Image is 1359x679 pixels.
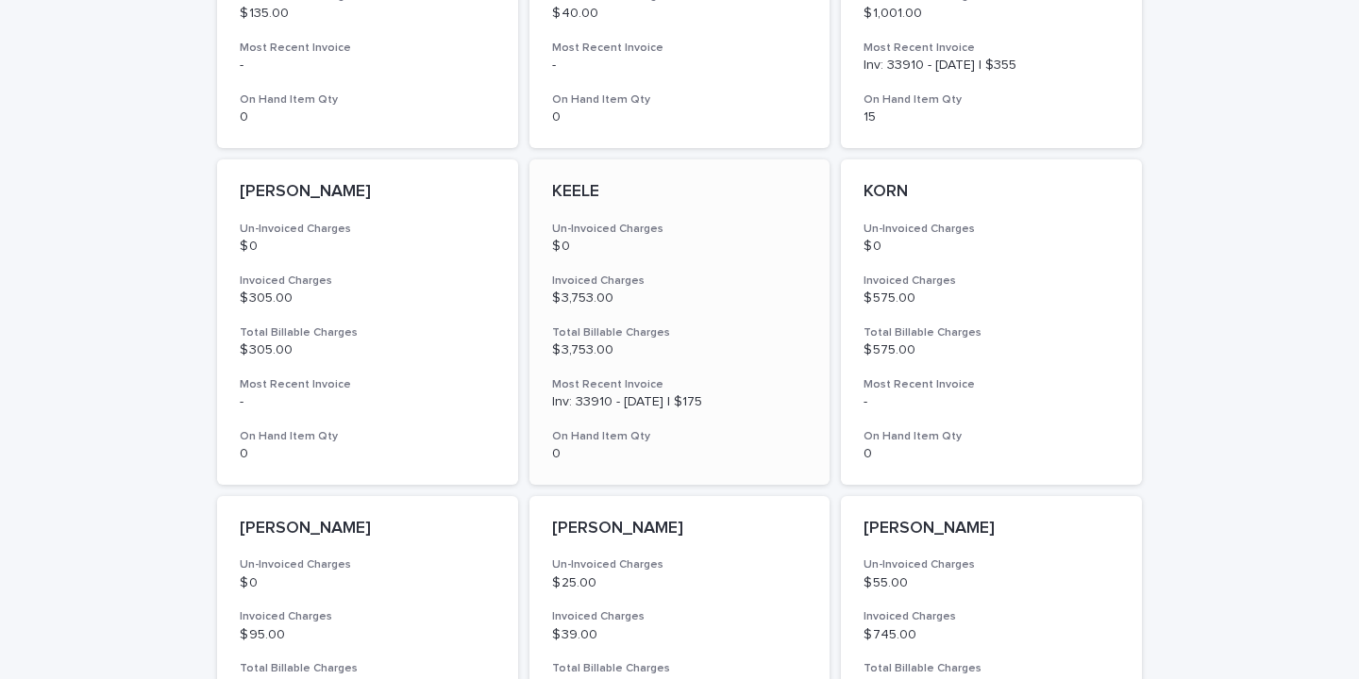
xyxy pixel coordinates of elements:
p: 0 [864,446,1119,462]
p: 0 [552,446,808,462]
h3: On Hand Item Qty [240,429,495,444]
h3: Most Recent Invoice [240,41,495,56]
p: [PERSON_NAME] [552,519,808,539]
p: $ 0 [240,575,495,591]
h3: Most Recent Invoice [552,41,808,56]
p: $ 3,753.00 [552,290,808,306]
h3: Most Recent Invoice [552,377,808,392]
p: - [864,394,1119,410]
h3: Total Billable Charges [864,661,1119,676]
p: $ 25.00 [552,575,808,591]
p: - [240,58,495,74]
h3: Invoiced Charges [240,273,495,289]
p: $ 575.00 [864,342,1119,358]
p: $ 95.00 [240,627,495,643]
h3: On Hand Item Qty [864,92,1119,108]
p: [PERSON_NAME] [240,182,495,203]
h3: On Hand Item Qty [552,92,808,108]
p: 0 [240,109,495,125]
p: $ 305.00 [240,290,495,306]
h3: Total Billable Charges [240,325,495,340]
p: $ 745.00 [864,627,1119,643]
h3: Most Recent Invoice [240,377,495,392]
h3: Total Billable Charges [864,325,1119,340]
p: KEELE [552,182,808,203]
h3: On Hand Item Qty [552,429,808,444]
h3: On Hand Item Qty [864,429,1119,444]
p: $ 39.00 [552,627,808,643]
p: $ 135.00 [240,6,495,22]
p: $ 1,001.00 [864,6,1119,22]
p: - [552,58,808,74]
h3: On Hand Item Qty [240,92,495,108]
p: [PERSON_NAME] [240,519,495,539]
p: $ 575.00 [864,290,1119,306]
p: Inv: 33910 - [DATE] | $175 [552,394,808,410]
p: $ 40.00 [552,6,808,22]
h3: Un-Invoiced Charges [864,222,1119,237]
p: Inv: 33910 - [DATE] | $355 [864,58,1119,74]
h3: Invoiced Charges [552,273,808,289]
p: $ 0 [552,239,808,255]
h3: Invoiced Charges [864,273,1119,289]
h3: Most Recent Invoice [864,377,1119,392]
h3: Invoiced Charges [864,609,1119,624]
p: 0 [240,446,495,462]
h3: Total Billable Charges [552,325,808,340]
h3: Invoiced Charges [552,609,808,624]
a: KORNUn-Invoiced Charges$ 0Invoiced Charges$ 575.00Total Billable Charges$ 575.00Most Recent Invoi... [841,159,1142,485]
p: $ 0 [864,239,1119,255]
p: [PERSON_NAME] [864,519,1119,539]
p: $ 305.00 [240,342,495,358]
h3: Most Recent Invoice [864,41,1119,56]
h3: Invoiced Charges [240,609,495,624]
h3: Total Billable Charges [552,661,808,676]
h3: Un-Invoiced Charges [864,557,1119,572]
h3: Un-Invoiced Charges [240,557,495,572]
p: $ 3,753.00 [552,342,808,358]
p: $ 55.00 [864,575,1119,591]
h3: Un-Invoiced Charges [240,222,495,237]
p: $ 0 [240,239,495,255]
h3: Total Billable Charges [240,661,495,676]
h3: Un-Invoiced Charges [552,557,808,572]
p: 15 [864,109,1119,125]
p: - [240,394,495,410]
h3: Un-Invoiced Charges [552,222,808,237]
a: [PERSON_NAME]Un-Invoiced Charges$ 0Invoiced Charges$ 305.00Total Billable Charges$ 305.00Most Rec... [217,159,518,485]
p: KORN [864,182,1119,203]
p: 0 [552,109,808,125]
a: KEELEUn-Invoiced Charges$ 0Invoiced Charges$ 3,753.00Total Billable Charges$ 3,753.00Most Recent ... [529,159,830,485]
